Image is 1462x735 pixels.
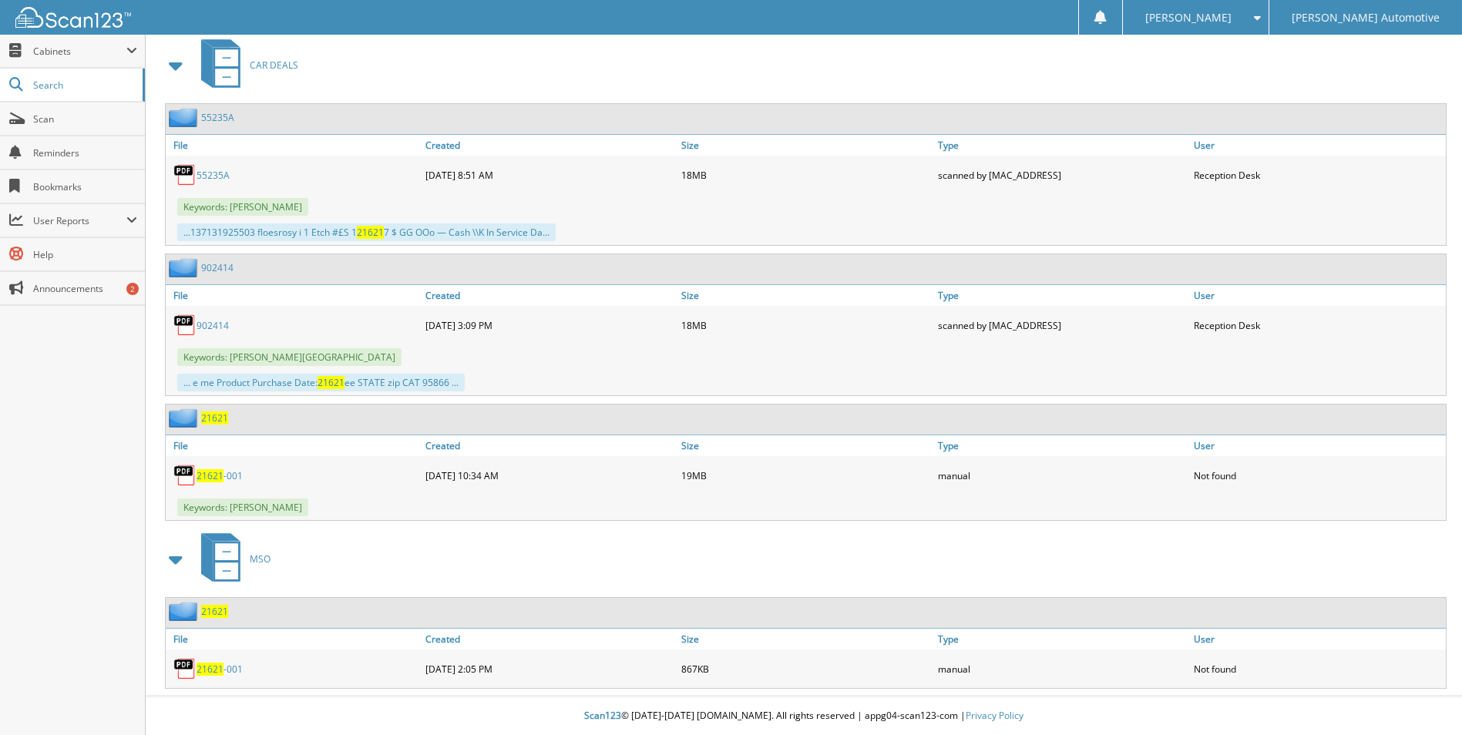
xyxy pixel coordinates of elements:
a: User [1190,285,1446,306]
span: Search [33,79,135,92]
a: File [166,629,422,649]
img: PDF.png [173,464,197,487]
a: 21621 [201,605,228,618]
div: Not found [1190,460,1446,491]
div: © [DATE]-[DATE] [DOMAIN_NAME]. All rights reserved | appg04-scan123-com | [146,697,1462,735]
div: [DATE] 8:51 AM [422,159,677,190]
div: Reception Desk [1190,159,1446,190]
div: [DATE] 2:05 PM [422,653,677,684]
span: Keywords: [PERSON_NAME][GEOGRAPHIC_DATA] [177,348,402,366]
a: 902414 [197,319,229,332]
a: 21621-001 [197,469,243,482]
a: User [1190,435,1446,456]
div: manual [934,653,1190,684]
div: [DATE] 3:09 PM [422,310,677,341]
span: Scan [33,112,137,126]
span: 21621 [197,663,224,676]
span: Help [33,248,137,261]
img: PDF.png [173,163,197,186]
a: 21621 [201,411,228,425]
img: scan123-logo-white.svg [15,7,131,28]
span: Keywords: [PERSON_NAME] [177,498,308,516]
span: Bookmarks [33,180,137,193]
div: 18MB [677,310,933,341]
span: 21621 [357,226,384,239]
a: Type [934,285,1190,306]
div: [DATE] 10:34 AM [422,460,677,491]
img: folder2.png [169,108,201,127]
span: 21621 [318,376,344,389]
a: File [166,285,422,306]
a: Privacy Policy [966,709,1023,722]
img: folder2.png [169,602,201,621]
a: Created [422,629,677,649]
div: 867KB [677,653,933,684]
span: Scan123 [584,709,621,722]
div: manual [934,460,1190,491]
a: Created [422,135,677,156]
a: 902414 [201,261,234,274]
a: Type [934,135,1190,156]
span: Announcements [33,282,137,295]
span: 21621 [197,469,224,482]
span: Reminders [33,146,137,159]
a: User [1190,629,1446,649]
a: Type [934,435,1190,456]
span: [PERSON_NAME] Automotive [1292,13,1440,22]
img: PDF.png [173,314,197,337]
a: MSO [192,529,271,589]
span: User Reports [33,214,126,227]
a: 55235A [201,111,234,124]
span: Keywords: [PERSON_NAME] [177,198,308,216]
a: Created [422,435,677,456]
span: Cabinets [33,45,126,58]
div: 19MB [677,460,933,491]
div: ...137131925503 floesrosy i 1 Etch #£S 1 7 $ GG OOo — Cash \\K In Service Da... [177,223,556,241]
div: 2 [126,283,139,295]
a: Type [934,629,1190,649]
div: scanned by [MAC_ADDRESS] [934,310,1190,341]
a: User [1190,135,1446,156]
a: File [166,435,422,456]
a: Created [422,285,677,306]
span: MSO [250,552,271,566]
a: Size [677,629,933,649]
div: Reception Desk [1190,310,1446,341]
span: CAR DEALS [250,59,298,72]
a: CAR DEALS [192,35,298,96]
a: File [166,135,422,156]
div: Not found [1190,653,1446,684]
div: 18MB [677,159,933,190]
div: scanned by [MAC_ADDRESS] [934,159,1190,190]
img: PDF.png [173,657,197,680]
a: 21621-001 [197,663,243,676]
img: folder2.png [169,258,201,277]
div: ... e me Product Purchase Date: ee STATE zip CAT 95866 ... [177,374,465,391]
a: Size [677,435,933,456]
a: Size [677,285,933,306]
a: Size [677,135,933,156]
img: folder2.png [169,408,201,428]
span: [PERSON_NAME] [1145,13,1232,22]
a: 55235A [197,169,230,182]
